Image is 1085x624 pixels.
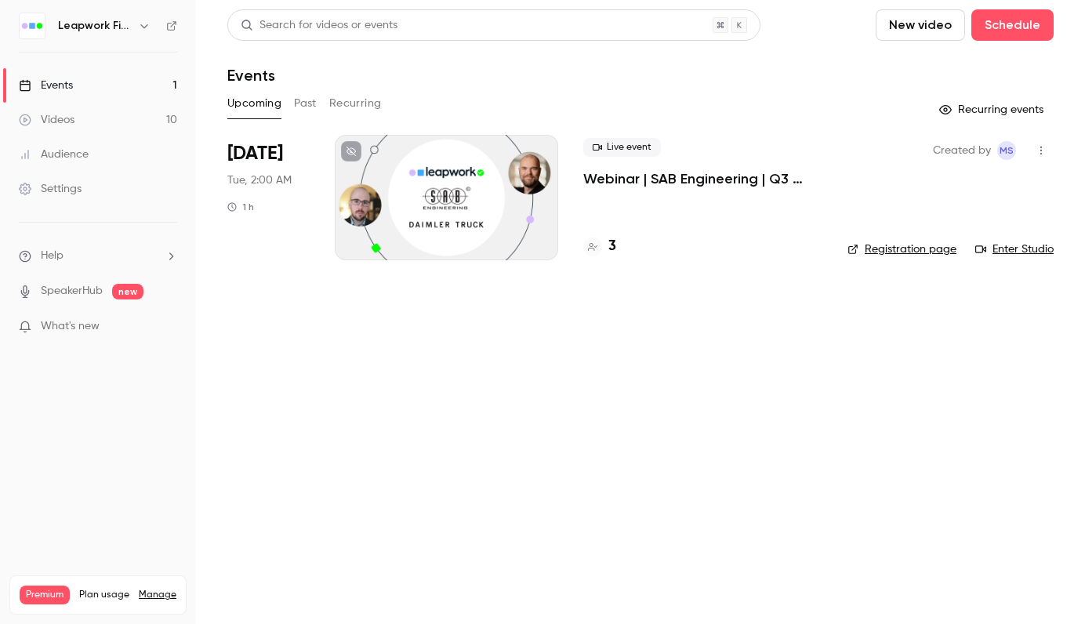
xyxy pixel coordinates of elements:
span: MS [1000,141,1014,160]
h6: Leapwork Field [58,18,132,34]
span: Created by [933,141,991,160]
h1: Events [227,66,275,85]
button: Past [294,91,317,116]
span: Live event [583,138,661,157]
span: What's new [41,318,100,335]
div: Events [19,78,73,93]
img: Leapwork Field [20,13,45,38]
button: Recurring events [932,97,1054,122]
div: Sep 9 Tue, 11:00 AM (Europe/Copenhagen) [227,135,310,260]
div: 1 h [227,201,254,213]
span: new [112,284,143,299]
span: Marlena Swiderska [997,141,1016,160]
span: Premium [20,586,70,604]
button: Schedule [971,9,1054,41]
span: Help [41,248,64,264]
div: Videos [19,112,74,128]
span: Tue, 2:00 AM [227,172,292,188]
a: SpeakerHub [41,283,103,299]
div: Search for videos or events [241,17,397,34]
button: Upcoming [227,91,281,116]
button: Recurring [329,91,382,116]
a: Webinar | SAB Engineering | Q3 2025 [583,169,822,188]
a: Manage [139,589,176,601]
h4: 3 [608,236,616,257]
div: Audience [19,147,89,162]
a: 3 [583,236,616,257]
span: [DATE] [227,141,283,166]
span: Plan usage [79,589,129,601]
a: Registration page [847,241,956,257]
iframe: Noticeable Trigger [158,320,177,334]
button: New video [876,9,965,41]
div: Settings [19,181,82,197]
a: Enter Studio [975,241,1054,257]
li: help-dropdown-opener [19,248,177,264]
